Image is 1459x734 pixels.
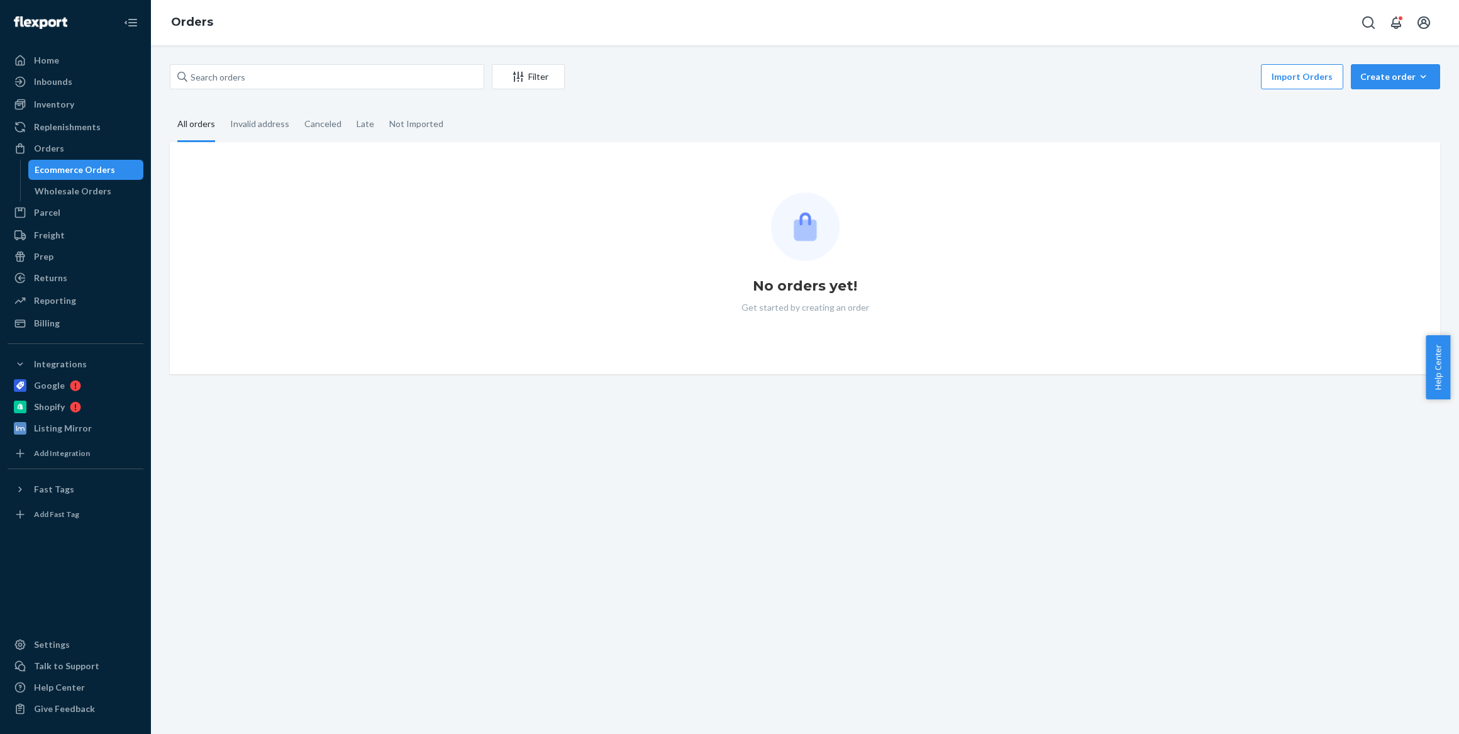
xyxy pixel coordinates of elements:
a: Reporting [8,291,143,311]
button: Open Search Box [1356,10,1381,35]
div: Late [357,108,374,140]
button: Open notifications [1384,10,1409,35]
div: Replenishments [34,121,101,133]
a: Listing Mirror [8,418,143,438]
a: Inventory [8,94,143,114]
a: Billing [8,313,143,333]
a: Ecommerce Orders [28,160,144,180]
div: Create order [1360,70,1431,83]
div: Wholesale Orders [35,185,111,197]
div: Canceled [304,108,341,140]
a: Orders [171,15,213,29]
div: Settings [34,638,70,651]
div: Not Imported [389,108,443,140]
div: Add Fast Tag [34,509,79,520]
div: Filter [492,70,564,83]
div: Billing [34,317,60,330]
a: Prep [8,247,143,267]
img: Flexport logo [14,16,67,29]
div: Talk to Support [34,660,99,672]
a: Help Center [8,677,143,698]
button: Create order [1351,64,1440,89]
a: Inbounds [8,72,143,92]
a: Returns [8,268,143,288]
div: Fast Tags [34,483,74,496]
h1: No orders yet! [753,276,857,296]
div: Prep [34,250,53,263]
div: Reporting [34,294,76,307]
p: Get started by creating an order [741,301,869,314]
div: Google [34,379,65,392]
button: Give Feedback [8,699,143,719]
a: Freight [8,225,143,245]
button: Open account menu [1411,10,1436,35]
ol: breadcrumbs [161,4,223,41]
button: Fast Tags [8,479,143,499]
a: Google [8,375,143,396]
div: Ecommerce Orders [35,164,115,176]
button: Help Center [1426,335,1450,399]
a: Settings [8,635,143,655]
div: All orders [177,108,215,142]
a: Replenishments [8,117,143,137]
a: Add Fast Tag [8,504,143,525]
div: Integrations [34,358,87,370]
div: Returns [34,272,67,284]
div: Home [34,54,59,67]
a: Talk to Support [8,656,143,676]
a: Wholesale Orders [28,181,144,201]
button: Import Orders [1261,64,1343,89]
a: Orders [8,138,143,158]
div: Freight [34,229,65,242]
div: Inbounds [34,75,72,88]
div: Shopify [34,401,65,413]
button: Integrations [8,354,143,374]
a: Add Integration [8,443,143,464]
div: Add Integration [34,448,90,459]
div: Give Feedback [34,703,95,715]
button: Close Navigation [118,10,143,35]
button: Filter [492,64,565,89]
div: Orders [34,142,64,155]
div: Inventory [34,98,74,111]
div: Help Center [34,681,85,694]
div: Listing Mirror [34,422,92,435]
img: Empty list [771,192,840,261]
div: Invalid address [230,108,289,140]
a: Shopify [8,397,143,417]
a: Parcel [8,203,143,223]
input: Search orders [170,64,484,89]
div: Parcel [34,206,60,219]
a: Home [8,50,143,70]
